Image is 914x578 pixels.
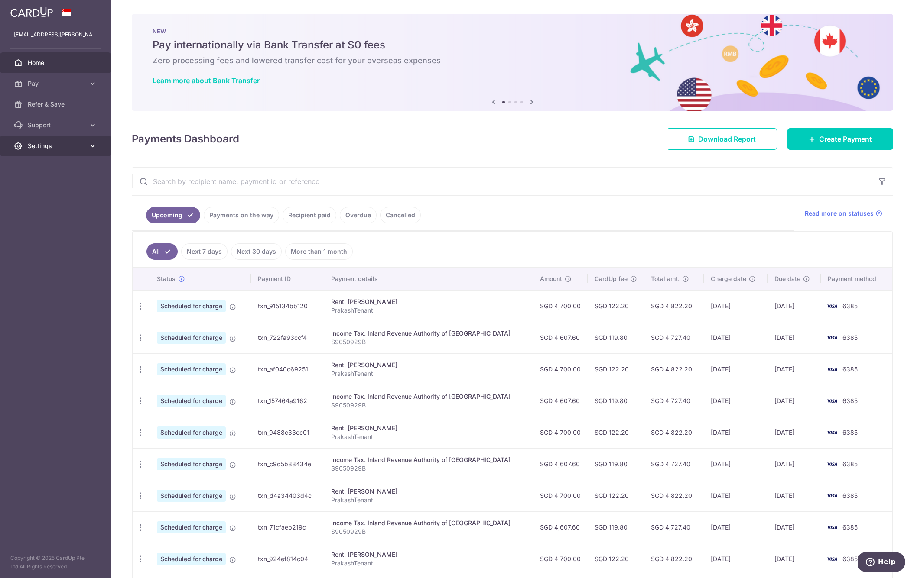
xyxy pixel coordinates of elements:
[157,553,226,565] span: Scheduled for charge
[251,417,324,448] td: txn_9488c33cc01
[331,455,527,464] div: Income Tax. Inland Revenue Authority of [GEOGRAPHIC_DATA]
[704,353,768,385] td: [DATE]
[644,385,703,417] td: SGD 4,727.40
[331,329,527,338] div: Income Tax. Inland Revenue Authority of [GEOGRAPHIC_DATA]
[588,448,644,480] td: SGD 119.80
[533,322,588,353] td: SGD 4,607.60
[251,322,324,353] td: txn_722fa93ccf4
[842,302,858,310] span: 6385
[768,480,821,511] td: [DATE]
[823,459,841,469] img: Bank Card
[251,543,324,575] td: txn_924ef814c04
[704,480,768,511] td: [DATE]
[711,274,746,283] span: Charge date
[157,363,226,375] span: Scheduled for charge
[533,448,588,480] td: SGD 4,607.60
[842,460,858,468] span: 6385
[331,527,527,536] p: S9050929B
[698,134,756,144] span: Download Report
[331,519,527,527] div: Income Tax. Inland Revenue Authority of [GEOGRAPHIC_DATA]
[157,274,176,283] span: Status
[251,480,324,511] td: txn_d4a34403d4c
[768,322,821,353] td: [DATE]
[644,448,703,480] td: SGD 4,727.40
[331,361,527,369] div: Rent. [PERSON_NAME]
[644,543,703,575] td: SGD 4,822.20
[842,365,858,373] span: 6385
[704,448,768,480] td: [DATE]
[28,100,85,109] span: Refer & Save
[842,334,858,341] span: 6385
[340,207,377,223] a: Overdue
[157,521,226,533] span: Scheduled for charge
[644,322,703,353] td: SGD 4,727.40
[157,332,226,344] span: Scheduled for charge
[823,554,841,564] img: Bank Card
[768,290,821,322] td: [DATE]
[28,142,85,150] span: Settings
[540,274,562,283] span: Amount
[704,511,768,543] td: [DATE]
[588,290,644,322] td: SGD 122.20
[153,38,872,52] h5: Pay internationally via Bank Transfer at $0 fees
[588,417,644,448] td: SGD 122.20
[823,491,841,501] img: Bank Card
[787,128,893,150] a: Create Payment
[146,243,178,260] a: All
[768,353,821,385] td: [DATE]
[704,290,768,322] td: [DATE]
[157,458,226,470] span: Scheduled for charge
[331,369,527,378] p: PrakashTenant
[204,207,279,223] a: Payments on the way
[231,243,282,260] a: Next 30 days
[704,543,768,575] td: [DATE]
[251,448,324,480] td: txn_c9d5b88434e
[842,555,858,562] span: 6385
[823,301,841,311] img: Bank Card
[331,297,527,306] div: Rent. [PERSON_NAME]
[251,511,324,543] td: txn_71cfaeb219c
[132,14,893,111] img: Bank transfer banner
[768,385,821,417] td: [DATE]
[644,353,703,385] td: SGD 4,822.20
[768,543,821,575] td: [DATE]
[533,511,588,543] td: SGD 4,607.60
[588,543,644,575] td: SGD 122.20
[331,338,527,346] p: S9050929B
[153,76,260,85] a: Learn more about Bank Transfer
[28,121,85,129] span: Support
[588,511,644,543] td: SGD 119.80
[331,487,527,496] div: Rent. [PERSON_NAME]
[842,429,858,436] span: 6385
[588,322,644,353] td: SGD 119.80
[533,385,588,417] td: SGD 4,607.60
[283,207,336,223] a: Recipient paid
[588,385,644,417] td: SGD 119.80
[823,427,841,438] img: Bank Card
[181,243,228,260] a: Next 7 days
[157,490,226,502] span: Scheduled for charge
[533,543,588,575] td: SGD 4,700.00
[823,396,841,406] img: Bank Card
[251,290,324,322] td: txn_915134bb120
[768,511,821,543] td: [DATE]
[842,523,858,531] span: 6385
[14,30,97,39] p: [EMAIL_ADDRESS][PERSON_NAME][DOMAIN_NAME]
[132,168,872,195] input: Search by recipient name, payment id or reference
[842,492,858,499] span: 6385
[704,417,768,448] td: [DATE]
[331,433,527,441] p: PrakashTenant
[251,385,324,417] td: txn_157464a9162
[10,7,53,17] img: CardUp
[644,480,703,511] td: SGD 4,822.20
[805,209,882,218] a: Read more on statuses
[28,79,85,88] span: Pay
[774,274,800,283] span: Due date
[821,268,892,290] th: Payment method
[768,448,821,480] td: [DATE]
[644,290,703,322] td: SGD 4,822.20
[805,209,874,218] span: Read more on statuses
[153,55,872,66] h6: Zero processing fees and lowered transfer cost for your overseas expenses
[157,426,226,439] span: Scheduled for charge
[588,353,644,385] td: SGD 122.20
